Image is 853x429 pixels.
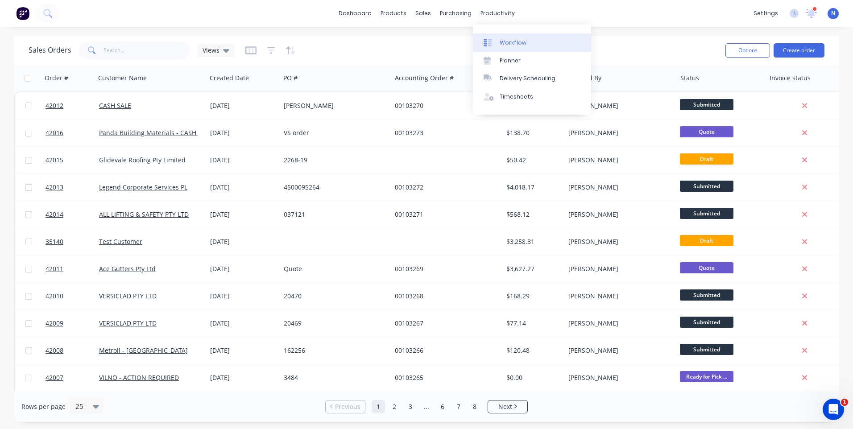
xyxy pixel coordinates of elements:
div: Planner [500,57,521,65]
div: [PERSON_NAME] [568,237,667,246]
a: Page 3 [404,400,417,413]
a: 42016 [46,120,99,146]
a: Next page [488,402,527,411]
div: $0.00 [506,373,559,382]
div: $568.12 [506,210,559,219]
a: 42008 [46,337,99,364]
div: 00103269 [395,264,494,273]
div: PO # [283,74,298,82]
a: CASH SALE [99,101,131,110]
div: [PERSON_NAME] [568,292,667,301]
span: Submitted [680,99,733,110]
span: 42013 [46,183,63,192]
div: Created Date [210,74,249,82]
span: 42009 [46,319,63,328]
a: ALL LIFTING & SAFETY PTY LTD [99,210,189,219]
a: Legend Corporate Services PL [99,183,187,191]
div: [DATE] [210,264,277,273]
span: Draft [680,153,733,165]
div: sales [411,7,435,20]
div: $50.42 [506,156,559,165]
div: $77.14 [506,319,559,328]
a: Page 1 is your current page [372,400,385,413]
span: 42007 [46,373,63,382]
a: Workflow [473,33,591,51]
div: 00103266 [395,346,494,355]
a: Page 2 [388,400,401,413]
div: $138.70 [506,128,559,137]
a: 42014 [46,201,99,228]
div: Order # [45,74,68,82]
span: 1 [841,399,848,406]
span: Submitted [680,289,733,301]
div: [DATE] [210,210,277,219]
a: 42012 [46,92,99,119]
a: Test Customer [99,237,142,246]
div: VS order [284,128,383,137]
div: [PERSON_NAME] [568,128,667,137]
span: 42011 [46,264,63,273]
a: Page 8 [468,400,481,413]
span: Views [203,45,219,55]
a: VILNO - ACTION REQUIRED [99,373,179,382]
a: Planner [473,52,591,70]
div: 20470 [284,292,383,301]
div: Accounting Order # [395,74,454,82]
div: 20469 [284,319,383,328]
div: [DATE] [210,292,277,301]
div: $168.29 [506,292,559,301]
div: [DATE] [210,101,277,110]
span: 42008 [46,346,63,355]
div: [DATE] [210,237,277,246]
div: [DATE] [210,373,277,382]
a: Metroll - [GEOGRAPHIC_DATA] [99,346,188,355]
div: Status [680,74,699,82]
div: Quote [284,264,383,273]
a: VERSICLAD PTY LTD [99,319,157,327]
div: Delivery Scheduling [500,74,555,82]
span: 42012 [46,101,63,110]
div: [DATE] [210,319,277,328]
button: Options [725,43,770,58]
div: 2268-19 [284,156,383,165]
span: Submitted [680,344,733,355]
span: 42015 [46,156,63,165]
img: Factory [16,7,29,20]
div: $120.48 [506,346,559,355]
span: 42010 [46,292,63,301]
div: [PERSON_NAME] [568,210,667,219]
a: 42010 [46,283,99,309]
div: [PERSON_NAME] [568,101,667,110]
div: Workflow [500,39,526,47]
div: settings [749,7,783,20]
span: Quote [680,262,733,273]
div: Timesheets [500,93,533,101]
div: 00103273 [395,128,494,137]
div: purchasing [435,7,476,20]
button: Create order [774,43,824,58]
div: 00103268 [395,292,494,301]
a: VERSICLAD PTY LTD [99,292,157,300]
span: 35140 [46,237,63,246]
a: Page 6 [436,400,449,413]
iframe: Intercom live chat [823,399,844,420]
a: 42011 [46,256,99,282]
div: [PERSON_NAME] [568,156,667,165]
a: Glidevale Roofing Pty Limited [99,156,186,164]
a: Previous page [326,402,365,411]
div: [PERSON_NAME] [568,346,667,355]
div: $4,018.17 [506,183,559,192]
div: 00103272 [395,183,494,192]
a: Page 7 [452,400,465,413]
div: [PERSON_NAME] [568,319,667,328]
span: 42016 [46,128,63,137]
a: 42007 [46,364,99,391]
div: [DATE] [210,346,277,355]
div: products [376,7,411,20]
div: [PERSON_NAME] [568,183,667,192]
div: [DATE] [210,128,277,137]
a: Ace Gutters Pty Ltd [99,264,156,273]
a: 35140 [46,228,99,255]
input: Search... [104,41,190,59]
div: 4500095264 [284,183,383,192]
